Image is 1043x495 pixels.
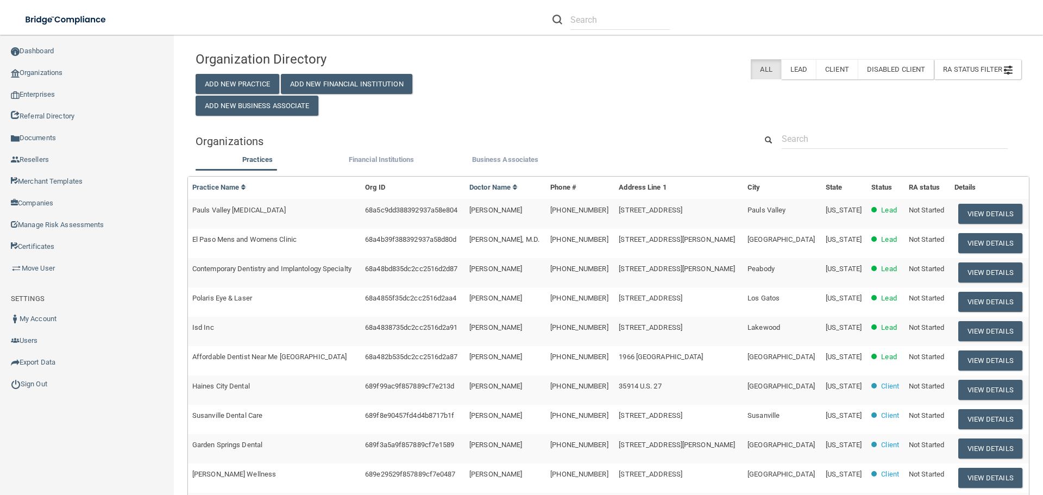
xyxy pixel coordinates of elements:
span: Pauls Valley [747,206,786,214]
span: Not Started [909,411,944,419]
span: 68a482b535dc2cc2516d2a87 [365,353,457,361]
th: State [821,177,867,199]
span: [PHONE_NUMBER] [550,470,608,478]
span: Affordable Dentist Near Me [GEOGRAPHIC_DATA] [192,353,347,361]
img: ic_dashboard_dark.d01f4a41.png [11,47,20,56]
img: enterprise.0d942306.png [11,91,20,99]
th: Status [867,177,904,199]
span: [GEOGRAPHIC_DATA] [747,441,815,449]
h4: Organization Directory [196,52,460,66]
span: [PERSON_NAME] [469,470,522,478]
span: Not Started [909,206,944,214]
img: icon-documents.8dae5593.png [11,134,20,143]
span: 1966 [GEOGRAPHIC_DATA] [619,353,703,361]
span: [PHONE_NUMBER] [550,411,608,419]
li: Financial Institutions [319,153,443,169]
th: Details [950,177,1029,199]
span: [US_STATE] [826,353,862,361]
span: 68a4b39f388392937a58d80d [365,235,456,243]
button: View Details [958,380,1022,400]
span: [STREET_ADDRESS] [619,294,682,302]
input: Search [570,10,670,30]
p: Client [881,468,899,481]
button: Add New Financial Institution [281,74,412,94]
span: 689e29529f857889cf7e0487 [365,470,455,478]
label: Client [816,59,858,79]
span: Not Started [909,294,944,302]
button: View Details [958,292,1022,312]
button: Add New Business Associate [196,96,318,116]
span: [US_STATE] [826,265,862,273]
span: [PHONE_NUMBER] [550,323,608,331]
label: Disabled Client [858,59,934,79]
span: [PHONE_NUMBER] [550,294,608,302]
span: 68a48bd835dc2cc2516d2d87 [365,265,457,273]
img: icon-filter@2x.21656d0b.png [1004,66,1013,74]
span: [STREET_ADDRESS][PERSON_NAME] [619,235,735,243]
p: Lead [881,321,896,334]
span: Not Started [909,470,944,478]
span: Practices [242,155,273,164]
span: [GEOGRAPHIC_DATA] [747,235,815,243]
img: ic_user_dark.df1a06c3.png [11,315,20,323]
span: [PERSON_NAME] [469,323,522,331]
span: Not Started [909,353,944,361]
p: Lead [881,350,896,364]
a: Practice Name [192,183,247,191]
span: [STREET_ADDRESS] [619,323,682,331]
label: All [751,59,781,79]
button: View Details [958,409,1022,429]
span: [US_STATE] [826,470,862,478]
span: Los Gatos [747,294,780,302]
span: 68a5c9dd388392937a58e804 [365,206,457,214]
span: Isd Inc [192,323,214,331]
th: Phone # [546,177,614,199]
label: Business Associates [449,153,562,166]
span: Not Started [909,382,944,390]
span: [US_STATE] [826,323,862,331]
span: [PERSON_NAME] [469,353,522,361]
span: [PHONE_NUMBER] [550,353,608,361]
span: [PERSON_NAME] [469,382,522,390]
span: [PHONE_NUMBER] [550,382,608,390]
span: [US_STATE] [826,294,862,302]
th: Org ID [361,177,465,199]
img: bridge_compliance_login_screen.278c3ca4.svg [16,9,116,31]
p: Lead [881,204,896,217]
li: Practices [196,153,319,169]
span: El Paso Mens and Womens Clinic [192,235,297,243]
span: Haines City Dental [192,382,250,390]
span: [US_STATE] [826,206,862,214]
span: [PHONE_NUMBER] [550,206,608,214]
span: [PHONE_NUMBER] [550,235,608,243]
span: [PHONE_NUMBER] [550,265,608,273]
span: [PERSON_NAME] [469,294,522,302]
label: SETTINGS [11,292,45,305]
span: Peabody [747,265,775,273]
span: Not Started [909,323,944,331]
button: View Details [958,233,1022,253]
span: Business Associates [472,155,539,164]
span: [PERSON_NAME] [469,441,522,449]
h5: Organizations [196,135,740,147]
button: View Details [958,204,1022,224]
a: Doctor Name [469,183,518,191]
span: [STREET_ADDRESS][PERSON_NAME] [619,265,735,273]
iframe: Drift Widget Chat Controller [855,418,1030,461]
span: [STREET_ADDRESS] [619,470,682,478]
img: organization-icon.f8decf85.png [11,69,20,78]
span: [PERSON_NAME] [469,206,522,214]
span: [STREET_ADDRESS] [619,411,682,419]
span: Contemporary Dentistry and Implantology Specialty [192,265,351,273]
img: briefcase.64adab9b.png [11,263,22,274]
span: 68a4855f35dc2cc2516d2aa4 [365,294,456,302]
span: [PHONE_NUMBER] [550,441,608,449]
img: icon-export.b9366987.png [11,358,20,367]
span: [PERSON_NAME] [469,411,522,419]
img: ic_power_dark.7ecde6b1.png [11,379,21,389]
span: Not Started [909,235,944,243]
span: [STREET_ADDRESS][PERSON_NAME] [619,441,735,449]
span: [US_STATE] [826,441,862,449]
button: View Details [958,350,1022,371]
span: [PERSON_NAME] Wellness [192,470,276,478]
